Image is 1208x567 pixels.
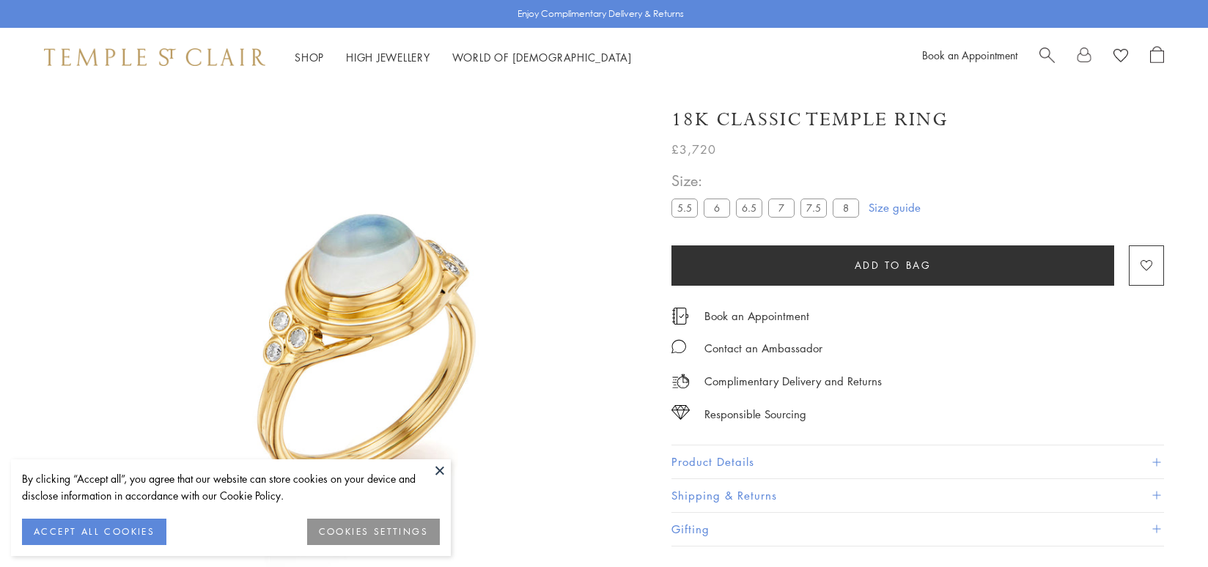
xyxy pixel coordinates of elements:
img: icon_sourcing.svg [671,405,690,420]
div: Responsible Sourcing [704,405,806,423]
nav: Main navigation [295,48,632,67]
a: Search [1039,46,1055,68]
span: Add to bag [855,257,932,273]
button: Product Details [671,445,1164,478]
button: Shipping & Returns [671,479,1164,512]
a: Size guide [869,200,921,215]
a: View Wishlist [1113,46,1128,68]
div: Contact an Ambassador [704,339,822,357]
label: 6.5 [736,199,762,217]
h1: 18K Classic Temple Ring [671,107,949,133]
img: icon_appointment.svg [671,308,689,325]
label: 7 [768,199,795,217]
img: MessageIcon-01_2.svg [671,339,686,354]
iframe: Gorgias live chat messenger [1135,498,1193,552]
div: By clicking “Accept all”, you agree that our website can store cookies on your device and disclos... [22,470,440,504]
button: ACCEPT ALL COOKIES [22,519,166,545]
label: 5.5 [671,199,698,217]
p: Enjoy Complimentary Delivery & Returns [518,7,684,21]
a: Open Shopping Bag [1150,46,1164,68]
p: Complimentary Delivery and Returns [704,372,882,390]
img: icon_delivery.svg [671,372,690,390]
span: £3,720 [671,140,716,159]
button: COOKIES SETTINGS [307,519,440,545]
button: Add to bag [671,245,1114,286]
button: Gifting [671,513,1164,546]
span: Size: [671,168,865,193]
a: Book an Appointment [704,308,809,324]
a: Book an Appointment [922,48,1017,62]
label: 6 [704,199,730,217]
a: ShopShop [295,50,324,64]
label: 7.5 [800,199,827,217]
label: 8 [833,199,859,217]
a: High JewelleryHigh Jewellery [346,50,430,64]
a: World of [DEMOGRAPHIC_DATA]World of [DEMOGRAPHIC_DATA] [452,50,632,64]
img: Temple St. Clair [44,48,265,66]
